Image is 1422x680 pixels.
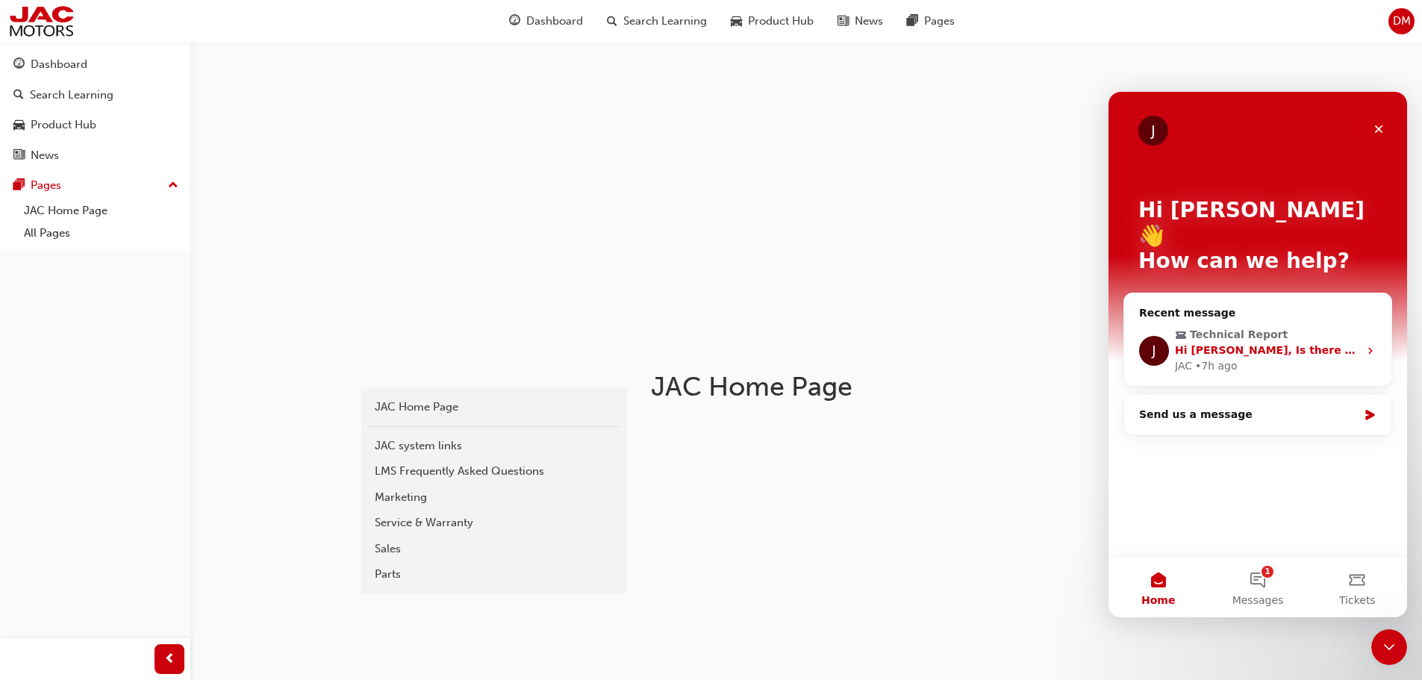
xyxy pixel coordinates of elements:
[826,6,895,37] a: news-iconNews
[30,87,113,104] div: Search Learning
[1108,92,1407,617] iframe: Intercom live chat
[13,119,25,132] span: car-icon
[375,540,614,558] div: Sales
[31,56,87,73] div: Dashboard
[13,149,25,163] span: news-icon
[6,48,184,172] button: DashboardSearch LearningProduct HubNews
[6,142,184,169] a: News
[367,536,621,562] a: Sales
[1393,13,1411,30] span: DM
[31,315,249,331] div: Send us a message
[13,58,25,72] span: guage-icon
[31,116,96,134] div: Product Hub
[651,370,1141,403] h1: JAC Home Page
[375,489,614,506] div: Marketing
[719,6,826,37] a: car-iconProduct Hub
[199,466,299,525] button: Tickets
[66,252,393,264] span: Hi [PERSON_NAME], Is there any updated for this case?
[124,503,175,514] span: Messages
[33,503,66,514] span: Home
[367,394,621,420] a: JAC Home Page
[87,266,129,282] div: • 7h ago
[367,433,621,459] a: JAC system links
[13,89,24,102] span: search-icon
[99,466,199,525] button: Messages
[595,6,719,37] a: search-iconSearch Learning
[13,179,25,193] span: pages-icon
[15,302,284,343] div: Send us a message
[375,514,614,531] div: Service & Warranty
[497,6,595,37] a: guage-iconDashboard
[6,172,184,199] button: Pages
[526,13,583,30] span: Dashboard
[855,13,883,30] span: News
[907,12,918,31] span: pages-icon
[31,177,61,194] div: Pages
[6,51,184,78] a: Dashboard
[231,503,267,514] span: Tickets
[7,4,75,38] img: jac-portal
[66,266,84,282] div: JAC
[6,81,184,109] a: Search Learning
[168,176,178,196] span: up-icon
[367,458,621,484] a: LMS Frequently Asked Questions
[375,399,614,416] div: JAC Home Page
[1388,8,1415,34] button: DM
[375,437,614,455] div: JAC system links
[838,12,849,31] span: news-icon
[18,222,184,245] a: All Pages
[164,650,175,669] span: prev-icon
[509,12,520,31] span: guage-icon
[31,147,59,164] div: News
[731,12,742,31] span: car-icon
[924,13,955,30] span: Pages
[18,199,184,222] a: JAC Home Page
[623,13,707,30] span: Search Learning
[367,561,621,587] a: Parts
[748,13,814,30] span: Product Hub
[607,12,617,31] span: search-icon
[257,24,284,51] div: Close
[6,111,184,139] a: Product Hub
[375,463,614,480] div: LMS Frequently Asked Questions
[367,484,621,511] a: Marketing
[1371,629,1407,665] iframe: Intercom live chat
[375,566,614,583] div: Parts
[367,510,621,536] a: Service & Warranty
[895,6,967,37] a: pages-iconPages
